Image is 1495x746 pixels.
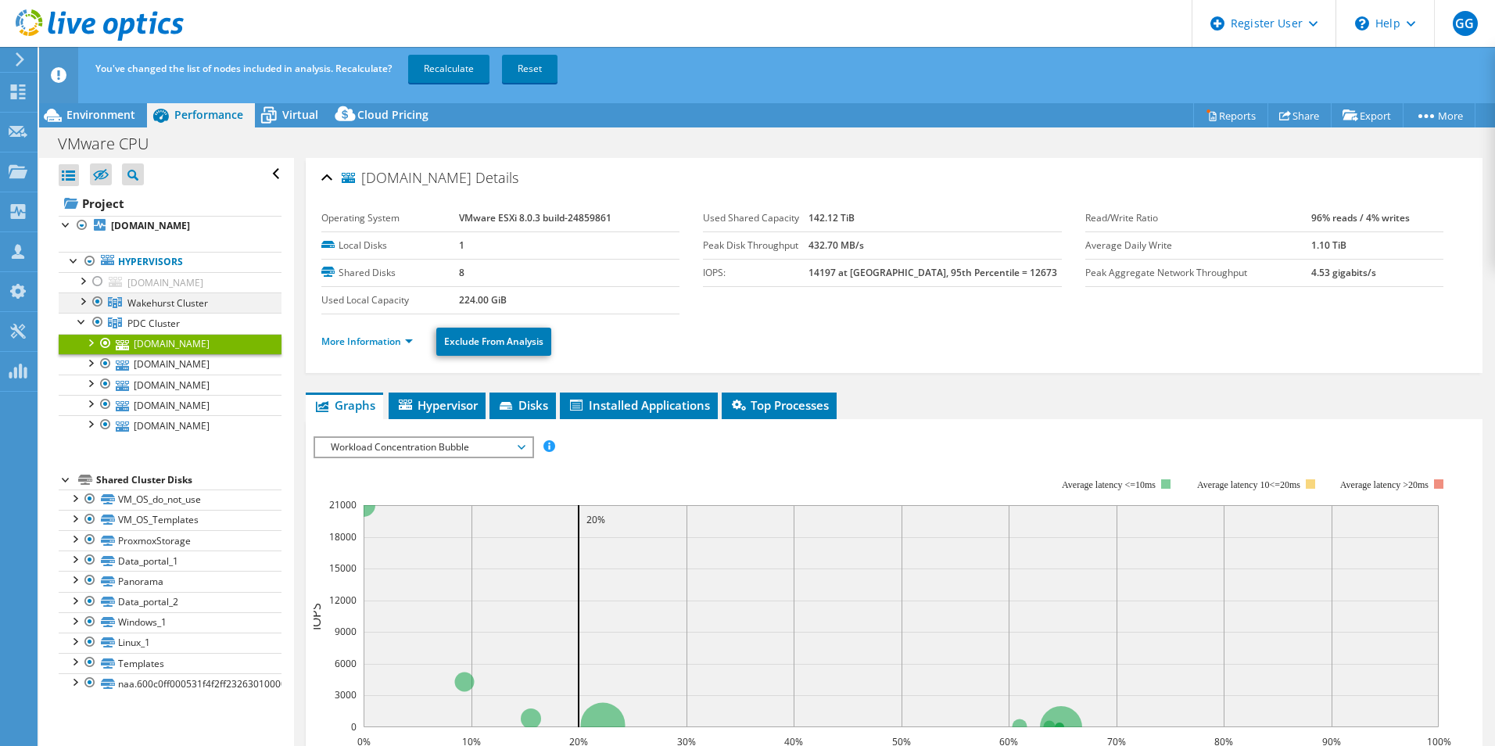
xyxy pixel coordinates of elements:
a: ProxmoxStorage [59,530,281,551]
b: 1.10 TiB [1311,239,1346,252]
b: VMware ESXi 8.0.3 build-24859861 [459,211,611,224]
span: PDC Cluster [127,317,180,330]
span: Installed Applications [568,397,710,413]
span: Graphs [314,397,375,413]
a: [DOMAIN_NAME] [59,216,281,236]
a: Linux_1 [59,633,281,653]
a: Panorama [59,571,281,591]
label: IOPS: [703,265,808,281]
label: Average Daily Write [1085,238,1312,253]
a: Hypervisors [59,252,281,272]
text: 0 [351,720,357,733]
b: 8 [459,266,464,279]
label: Local Disks [321,238,459,253]
label: Peak Aggregate Network Throughput [1085,265,1312,281]
text: 3000 [335,688,357,701]
text: 6000 [335,657,357,670]
a: Windows_1 [59,612,281,633]
span: You've changed the list of nodes included in analysis. Recalculate? [95,62,392,75]
a: VM_OS_do_not_use [59,490,281,510]
a: VM_OS_Templates [59,510,281,530]
b: 224.00 GiB [459,293,507,307]
label: Read/Write Ratio [1085,210,1312,226]
b: 142.12 TiB [808,211,855,224]
div: Shared Cluster Disks [96,471,281,490]
span: Environment [66,107,135,122]
text: 20% [586,513,605,526]
a: [DOMAIN_NAME] [59,354,281,375]
a: Data_portal_2 [59,592,281,612]
svg: \n [1355,16,1369,30]
tspan: Average latency <=10ms [1062,479,1156,490]
label: Peak Disk Throughput [703,238,808,253]
span: Cloud Pricing [357,107,428,122]
span: Top Processes [730,397,829,413]
a: More [1403,103,1475,127]
text: 9000 [335,625,357,638]
a: [DOMAIN_NAME] [59,395,281,415]
span: Details [475,168,518,187]
h1: VMware CPU [51,135,173,152]
b: 14197 at [GEOGRAPHIC_DATA], 95th Percentile = 12673 [808,266,1057,279]
a: Wakehurst Cluster [59,292,281,313]
a: [DOMAIN_NAME] [59,334,281,354]
a: Share [1267,103,1332,127]
a: PDC Cluster [59,313,281,333]
a: Reset [502,55,557,83]
tspan: Average latency 10<=20ms [1197,479,1300,490]
span: Disks [497,397,548,413]
label: Used Local Capacity [321,292,459,308]
a: [DOMAIN_NAME] [59,415,281,436]
span: Performance [174,107,243,122]
a: More Information [321,335,413,348]
b: 4.53 gigabits/s [1311,266,1376,279]
label: Shared Disks [321,265,459,281]
a: Project [59,191,281,216]
a: naa.600c0ff000531f4f2ff2326301000000 [59,673,281,694]
span: Hypervisor [396,397,478,413]
a: Data_portal_1 [59,551,281,571]
a: Recalculate [408,55,489,83]
span: Virtual [282,107,318,122]
b: 432.70 MB/s [808,239,864,252]
a: Templates [59,653,281,673]
label: Operating System [321,210,459,226]
text: 12000 [329,594,357,607]
label: Used Shared Capacity [703,210,808,226]
text: 15000 [329,561,357,575]
span: [DOMAIN_NAME] [342,170,471,186]
a: Reports [1193,103,1268,127]
b: 1 [459,239,464,252]
text: 21000 [329,498,357,511]
span: Wakehurst Cluster [127,296,208,310]
span: Workload Concentration Bubble [323,438,524,457]
b: [DOMAIN_NAME] [111,219,190,232]
a: Export [1331,103,1404,127]
a: Exclude From Analysis [436,328,551,356]
span: [DOMAIN_NAME] [127,276,203,289]
a: [DOMAIN_NAME] [59,375,281,395]
text: IOPS [307,602,324,629]
text: 18000 [329,530,357,543]
span: GG [1453,11,1478,36]
text: Average latency >20ms [1340,479,1429,490]
a: [DOMAIN_NAME] [59,272,281,292]
b: 96% reads / 4% writes [1311,211,1410,224]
